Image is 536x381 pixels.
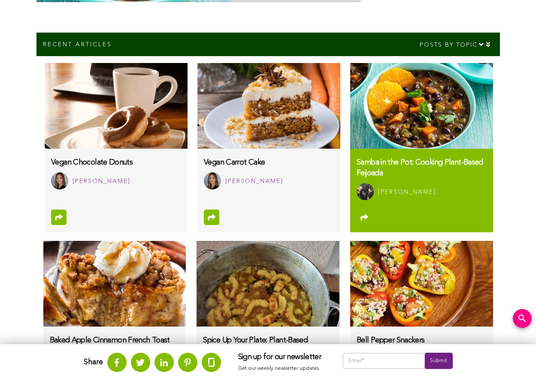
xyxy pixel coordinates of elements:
[73,176,130,187] div: [PERSON_NAME]
[84,358,103,366] strong: Share
[208,358,215,367] img: glassdoor.svg
[51,172,68,189] img: Jasmine Oregel
[43,241,186,327] img: baked-apple-cinnamon-French-toast
[238,353,325,362] h3: Sign up for our newsletter
[350,149,493,207] a: Samba in the Pot: Cooking Plant-Based Feijoada Alexis Fedrick [PERSON_NAME]
[350,63,493,149] img: samba-in-the-pot-cooking-plant-based-feijoada
[493,340,536,381] iframe: Chat Widget
[45,63,187,149] img: Vegan-Chocolate-Donuts
[238,364,325,373] p: Get our weekly newsletter updates.
[43,327,186,374] a: Baked Apple Cinnamon French Toast Jasmine Oregel [PERSON_NAME]
[204,172,221,189] img: Jasmine Oregel
[51,157,181,168] h3: Vegan Chocolate Donuts
[342,353,425,369] input: Email*
[204,157,333,168] h3: Vegan Carrot Cake
[357,157,486,179] h3: Samba in the Pot: Cooking Plant-Based Feijoada
[425,353,452,369] input: Submit
[197,63,340,149] img: vegan-carrot-cake
[225,176,283,187] div: [PERSON_NAME]
[378,187,436,198] div: [PERSON_NAME]
[413,33,500,56] div: Posts by topic
[357,335,486,346] h3: Bell Pepper Snackers
[357,183,374,200] img: Alexis Fedrick
[203,335,333,357] h3: Spice Up Your Plate: Plant-Based Jamaican [PERSON_NAME] Shrimp
[197,149,340,196] a: Vegan Carrot Cake Jasmine Oregel [PERSON_NAME]
[50,335,179,346] h3: Baked Apple Cinnamon French Toast
[350,327,493,374] a: Bell Pepper Snackers Rachel Thomas [PERSON_NAME]
[43,40,112,48] p: Recent Articles
[45,149,187,196] a: Vegan Chocolate Donuts Jasmine Oregel [PERSON_NAME]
